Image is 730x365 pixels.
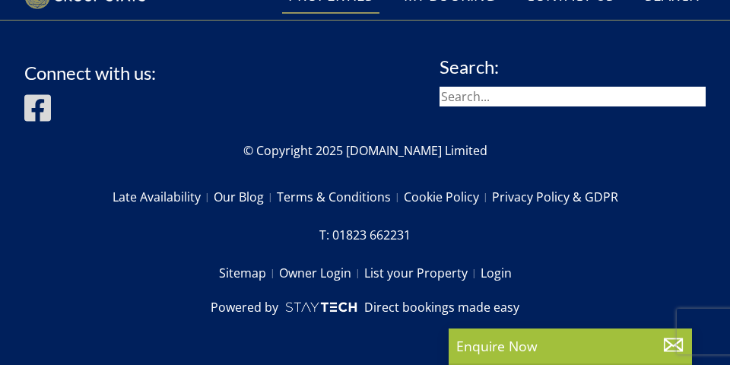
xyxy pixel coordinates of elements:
img: scrumpy.png [284,298,357,316]
a: Login [481,260,512,286]
p: Enquire Now [456,336,684,356]
a: Terms & Conditions [277,184,404,210]
a: Owner Login [279,260,364,286]
a: Late Availability [113,184,214,210]
input: Search... [440,87,706,106]
img: Facebook [24,93,51,123]
a: Sitemap [219,260,279,286]
h3: Connect with us: [24,63,156,83]
h3: Search: [440,57,706,77]
a: Cookie Policy [404,184,492,210]
a: Privacy Policy & GDPR [492,184,618,210]
p: © Copyright 2025 [DOMAIN_NAME] Limited [24,141,706,160]
a: List your Property [364,260,481,286]
a: Our Blog [214,184,277,210]
a: Powered byDirect bookings made easy [211,298,519,316]
a: T: 01823 662231 [319,222,411,248]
